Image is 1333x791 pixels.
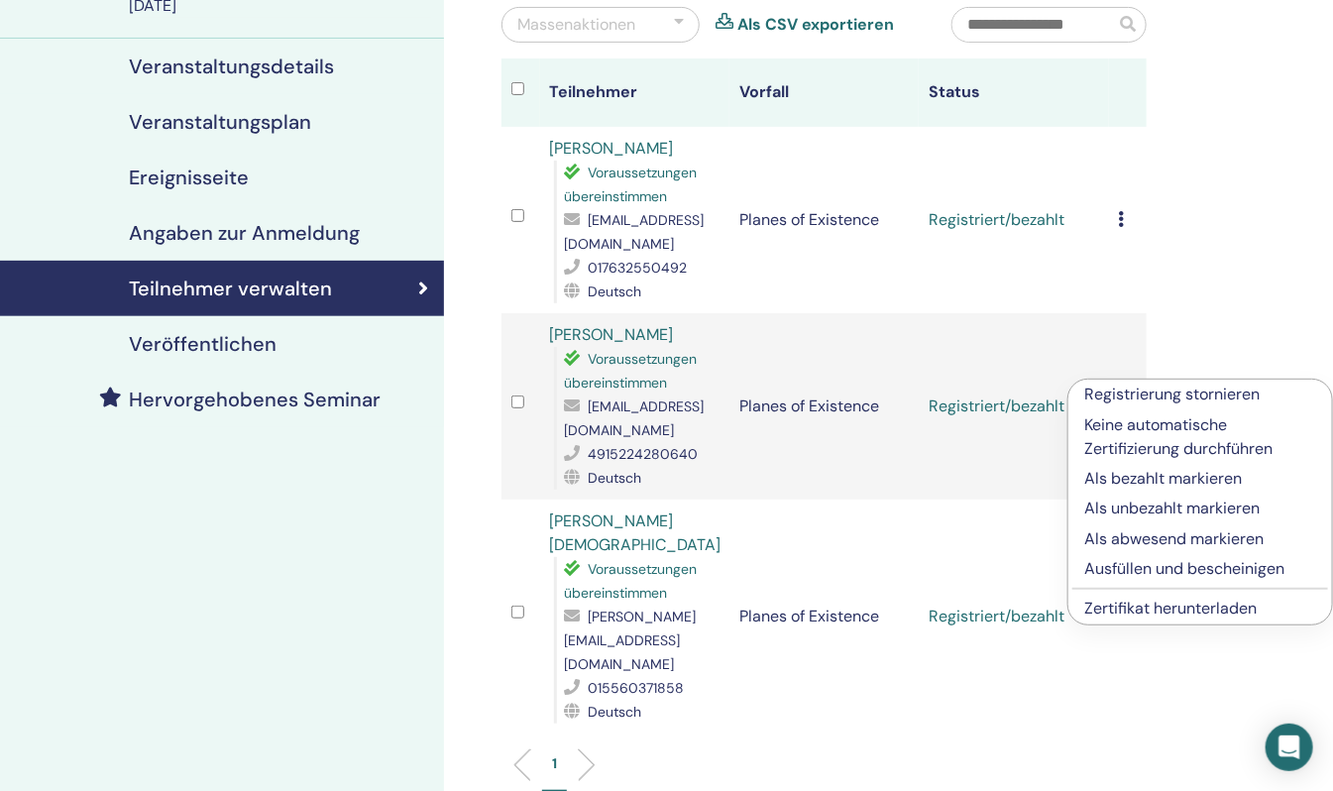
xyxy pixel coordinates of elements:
p: Registrierung stornieren [1084,383,1316,406]
p: Keine automatische Zertifizierung durchführen [1084,413,1316,461]
p: 1 [552,753,557,774]
td: Planes of Existence [729,127,919,313]
div: Open Intercom Messenger [1266,724,1313,771]
span: 017632550492 [589,259,688,277]
h4: Teilnehmer verwalten [129,277,332,300]
a: [PERSON_NAME] [550,138,674,159]
h4: Angaben zur Anmeldung [129,221,360,245]
span: [EMAIL_ADDRESS][DOMAIN_NAME] [565,397,705,439]
th: Vorfall [729,58,919,127]
h4: Veröffentlichen [129,332,277,356]
span: Voraussetzungen übereinstimmen [565,164,698,205]
div: Massenaktionen [517,13,635,37]
h4: Veranstaltungsplan [129,110,311,134]
span: [EMAIL_ADDRESS][DOMAIN_NAME] [565,211,705,253]
h4: Ereignisseite [129,166,249,189]
th: Teilnehmer [540,58,729,127]
a: [PERSON_NAME][DEMOGRAPHIC_DATA] [550,510,722,555]
td: Planes of Existence [729,500,919,734]
span: Voraussetzungen übereinstimmen [565,560,698,602]
span: Deutsch [589,703,642,721]
span: Deutsch [589,282,642,300]
h4: Hervorgehobenes Seminar [129,388,381,411]
h4: Veranstaltungsdetails [129,55,334,78]
span: 015560371858 [589,679,685,697]
p: Als unbezahlt markieren [1084,497,1316,520]
span: [PERSON_NAME][EMAIL_ADDRESS][DOMAIN_NAME] [565,608,697,673]
span: Deutsch [589,469,642,487]
td: Planes of Existence [729,313,919,500]
span: 4915224280640 [589,445,699,463]
a: [PERSON_NAME] [550,324,674,345]
p: Als abwesend markieren [1084,527,1316,551]
th: Status [919,58,1108,127]
a: Als CSV exportieren [737,13,894,37]
p: Ausfüllen und bescheinigen [1084,557,1316,581]
a: Zertifikat herunterladen [1084,598,1257,619]
span: Voraussetzungen übereinstimmen [565,350,698,392]
p: Als bezahlt markieren [1084,467,1316,491]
